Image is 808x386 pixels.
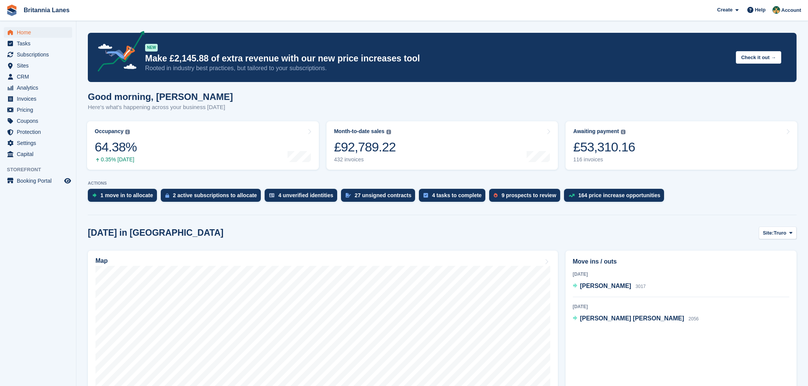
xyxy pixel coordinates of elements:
span: Settings [17,138,63,148]
a: menu [4,138,72,148]
a: 9 prospects to review [489,189,564,206]
span: 2056 [688,316,699,322]
span: Home [17,27,63,38]
a: menu [4,116,72,126]
span: [PERSON_NAME] [PERSON_NAME] [580,315,684,322]
p: Rooted in industry best practices, but tailored to your subscriptions. [145,64,730,72]
span: [PERSON_NAME] [580,283,631,289]
img: contract_signature_icon-13c848040528278c33f63329250d36e43548de30e8caae1d1a13099fd9432cc5.svg [346,193,351,198]
div: 164 price increase opportunities [579,192,661,198]
p: ACTIONS [88,181,797,186]
div: £53,310.16 [573,139,635,155]
p: Here's what's happening across your business [DATE] [88,103,233,112]
span: CRM [17,71,63,82]
a: Preview store [63,176,72,185]
div: Month-to-date sales [334,128,385,135]
span: Truro [774,229,786,237]
div: [DATE] [573,271,789,278]
span: Pricing [17,105,63,115]
div: [DATE] [573,303,789,310]
div: Occupancy [95,128,123,135]
h2: Move ins / outs [573,257,789,266]
span: Tasks [17,38,63,49]
div: 0.35% [DATE] [95,156,137,163]
a: Month-to-date sales £92,789.22 432 invoices [326,121,558,170]
span: 3017 [635,284,646,289]
img: move_ins_to_allocate_icon-fdf77a2bb77ea45bf5b3d319d69a93e2d87916cf1d5bf7949dd705db3b84f3ca.svg [92,193,97,198]
span: Storefront [7,166,76,174]
a: Occupancy 64.38% 0.35% [DATE] [87,121,319,170]
span: Protection [17,127,63,137]
img: price_increase_opportunities-93ffe204e8149a01c8c9dc8f82e8f89637d9d84a8eef4429ea346261dce0b2c0.svg [569,194,575,197]
a: menu [4,71,72,82]
a: menu [4,49,72,60]
img: stora-icon-8386f47178a22dfd0bd8f6a31ec36ba5ce8667c1dd55bd0f319d3a0aa187defe.svg [6,5,18,16]
a: menu [4,127,72,137]
div: 27 unsigned contracts [355,192,412,198]
div: 1 move in to allocate [100,192,153,198]
a: Awaiting payment £53,310.16 116 invoices [566,121,797,170]
div: 116 invoices [573,156,635,163]
span: Analytics [17,82,63,93]
a: Britannia Lanes [21,4,73,16]
a: menu [4,60,72,71]
div: Awaiting payment [573,128,619,135]
span: Subscriptions [17,49,63,60]
a: menu [4,27,72,38]
span: Capital [17,149,63,159]
img: icon-info-grey-7440780725fd019a000dd9b08b2336e03edf1995a4989e88bcd33f0948082b44.svg [621,130,625,134]
a: 1 move in to allocate [88,189,161,206]
div: £92,789.22 [334,139,396,155]
div: NEW [145,44,158,51]
img: Nathan Kellow [772,6,780,14]
a: [PERSON_NAME] 3017 [573,281,646,291]
a: [PERSON_NAME] [PERSON_NAME] 2056 [573,314,699,324]
span: Sites [17,60,63,71]
div: 4 unverified identities [278,192,333,198]
span: Site: [763,229,774,237]
div: 2 active subscriptions to allocate [173,192,257,198]
span: Help [755,6,766,14]
span: Account [781,6,801,14]
h1: Good morning, [PERSON_NAME] [88,92,233,102]
span: Create [717,6,732,14]
span: Coupons [17,116,63,126]
img: icon-info-grey-7440780725fd019a000dd9b08b2336e03edf1995a4989e88bcd33f0948082b44.svg [386,130,391,134]
h2: Map [95,257,108,264]
div: 4 tasks to complete [432,192,482,198]
a: menu [4,105,72,115]
a: 27 unsigned contracts [341,189,419,206]
img: prospect-51fa495bee0391a8d652442698ab0144808aea92771e9ea1ae160a38d050c398.svg [494,193,498,198]
a: menu [4,82,72,93]
a: 4 tasks to complete [419,189,489,206]
a: 4 unverified identities [265,189,341,206]
span: Invoices [17,93,63,104]
div: 432 invoices [334,156,396,163]
img: active_subscription_to_allocate_icon-d502201f5373d7db506a760aba3b589e785aa758c864c3986d89f69b8ff3... [165,193,169,198]
a: 164 price increase opportunities [564,189,668,206]
span: Booking Portal [17,175,63,186]
a: menu [4,93,72,104]
img: icon-info-grey-7440780725fd019a000dd9b08b2336e03edf1995a4989e88bcd33f0948082b44.svg [125,130,130,134]
a: 2 active subscriptions to allocate [161,189,265,206]
img: price-adjustments-announcement-icon-8257ccfd72463d97f412b2fc003d46551f7dbcb40ab6d574587a9cd5c0d94... [91,31,145,74]
p: Make £2,145.88 of extra revenue with our new price increases tool [145,53,730,64]
img: task-75834270c22a3079a89374b754ae025e5fb1db73e45f91037f5363f120a921f8.svg [423,193,428,198]
a: menu [4,149,72,159]
button: Site: Truro [759,227,797,239]
img: verify_identity-adf6edd0f0f0b5bbfe63781bf79b02c33cf7c696d77639b501bdc392416b5a36.svg [269,193,275,198]
div: 64.38% [95,139,137,155]
a: menu [4,38,72,49]
a: menu [4,175,72,186]
button: Check it out → [736,51,781,64]
div: 9 prospects to review [501,192,556,198]
h2: [DATE] in [GEOGRAPHIC_DATA] [88,228,223,238]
